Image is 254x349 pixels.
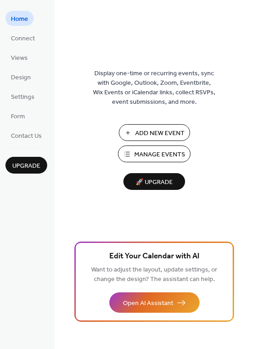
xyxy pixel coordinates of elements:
[134,150,185,160] span: Manage Events
[123,173,185,190] button: 🚀 Upgrade
[119,124,190,141] button: Add New Event
[11,73,31,82] span: Design
[109,250,200,263] span: Edit Your Calendar with AI
[11,34,35,44] span: Connect
[5,11,34,26] a: Home
[5,30,40,45] a: Connect
[118,145,190,162] button: Manage Events
[11,131,42,141] span: Contact Us
[5,128,47,143] a: Contact Us
[93,69,215,107] span: Display one-time or recurring events, sync with Google, Outlook, Zoom, Eventbrite, Wix Events or ...
[11,92,34,102] span: Settings
[123,299,173,308] span: Open AI Assistant
[5,108,30,123] a: Form
[12,161,40,171] span: Upgrade
[109,292,200,313] button: Open AI Assistant
[135,129,185,138] span: Add New Event
[5,69,36,84] a: Design
[5,50,33,65] a: Views
[5,157,47,174] button: Upgrade
[91,264,217,286] span: Want to adjust the layout, update settings, or change the design? The assistant can help.
[5,89,40,104] a: Settings
[129,176,180,189] span: 🚀 Upgrade
[11,53,28,63] span: Views
[11,112,25,121] span: Form
[11,15,28,24] span: Home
